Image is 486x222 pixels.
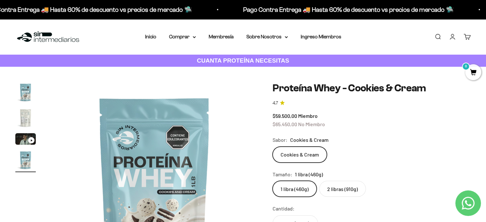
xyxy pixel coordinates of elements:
[8,81,132,93] div: Un mejor precio
[8,56,132,67] div: Una promoción especial
[246,33,288,41] summary: Sobre Nosotros
[462,63,470,70] mark: 0
[301,34,341,39] a: Ingreso Miembros
[145,34,156,39] a: Inicio
[298,113,318,119] span: Miembro
[15,82,36,103] img: Proteína Whey - Cookies & Cream
[15,150,36,170] img: Proteína Whey - Cookies & Cream
[290,136,328,144] span: Cookies & Cream
[209,34,234,39] a: Membresía
[465,69,481,76] a: 0
[273,100,471,107] a: 4.74.7 de 5.0 estrellas
[169,33,196,41] summary: Comprar
[273,170,292,179] legend: Tamaño:
[15,150,36,172] button: Ir al artículo 4
[104,96,132,107] button: Enviar
[273,136,288,144] legend: Sabor:
[8,69,132,80] div: Un video del producto
[273,100,278,107] span: 4.7
[15,82,36,104] button: Ir al artículo 1
[15,133,36,147] button: Ir al artículo 3
[295,170,323,179] span: 1 libra (460g)
[104,96,132,107] span: Enviar
[273,121,297,127] span: $65.450,00
[8,30,132,42] div: Más información sobre los ingredientes
[273,113,297,119] span: $59.500,00
[197,57,289,64] strong: CUANTA PROTEÍNA NECESITAS
[273,82,471,94] h1: Proteína Whey - Cookies & Cream
[15,108,36,130] button: Ir al artículo 2
[273,204,295,213] label: Cantidad:
[8,43,132,54] div: Reseñas de otros clientes
[224,4,434,15] p: Pago Contra Entrega 🚚 Hasta 60% de descuento vs precios de mercado 🛸
[298,121,325,127] span: No Miembro
[8,10,132,25] p: ¿Qué te haría sentir más seguro de comprar este producto?
[15,108,36,128] img: Proteína Whey - Cookies & Cream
